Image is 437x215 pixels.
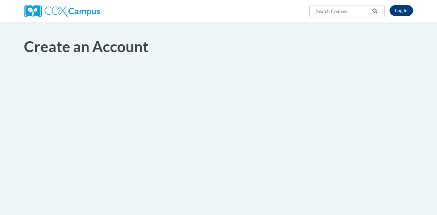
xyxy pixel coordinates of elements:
[24,8,100,14] a: Cox Campus
[370,7,380,15] button: Search
[24,37,149,55] span: Create an Account
[315,7,370,15] input: Search Courses
[24,5,100,17] img: Cox Campus
[372,9,378,14] i: 
[390,5,413,16] a: Log In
